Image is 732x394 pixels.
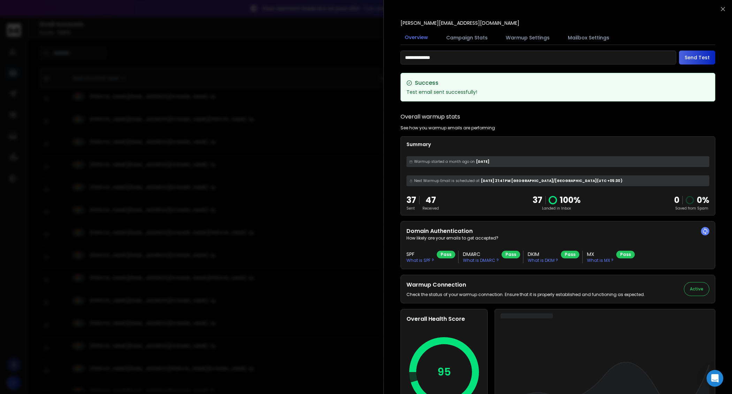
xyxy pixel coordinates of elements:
h3: DMARC [463,251,499,258]
p: What is MX ? [587,258,613,263]
h1: Overall warmup stats [401,113,460,121]
button: Warmup Settings [502,30,554,45]
h3: DKIM [528,251,558,258]
p: 100 % [560,195,581,206]
p: What is DMARC ? [463,258,499,263]
h2: Domain Authentication [406,227,709,235]
div: [DATE] [406,156,709,167]
div: Pass [561,251,579,258]
p: What is DKIM ? [528,258,558,263]
strong: 0 [674,194,679,206]
h2: Warmup Connection [406,281,645,289]
p: Check the status of your warmup connection. Ensure that it is properly established and functionin... [406,292,645,297]
h3: MX [587,251,613,258]
p: Sent [406,206,416,211]
div: Pass [616,251,635,258]
h3: SPF [406,251,434,258]
p: [PERSON_NAME][EMAIL_ADDRESS][DOMAIN_NAME] [401,20,519,26]
p: 47 [422,195,439,206]
p: 0 % [697,195,709,206]
button: Overview [401,30,432,46]
p: Landed in Inbox [533,206,581,211]
p: What is SPF ? [406,258,434,263]
p: Saved from Spam [674,206,709,211]
p: 37 [533,195,542,206]
p: How likely are your emails to get accepted? [406,235,709,241]
div: Pass [437,251,455,258]
div: [DATE] 21:41 PM [GEOGRAPHIC_DATA]/[GEOGRAPHIC_DATA] (UTC +05:30 ) [406,175,709,186]
p: Summary [406,141,709,148]
p: See how you warmup emails are performing [401,125,495,131]
span: Success [415,79,439,87]
p: 95 [437,366,451,378]
p: Test email sent successfully! [406,89,709,96]
button: Mailbox Settings [564,30,613,45]
button: Campaign Stats [442,30,492,45]
h2: Overall Health Score [406,315,482,323]
div: Open Intercom Messenger [707,370,723,387]
button: Send Test [679,51,715,65]
span: Next Warmup Email is scheduled at [414,178,480,183]
p: 37 [406,195,416,206]
div: Pass [502,251,520,258]
p: Received [422,206,439,211]
button: Active [684,282,709,296]
span: Warmup started a month ago on [414,159,475,164]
